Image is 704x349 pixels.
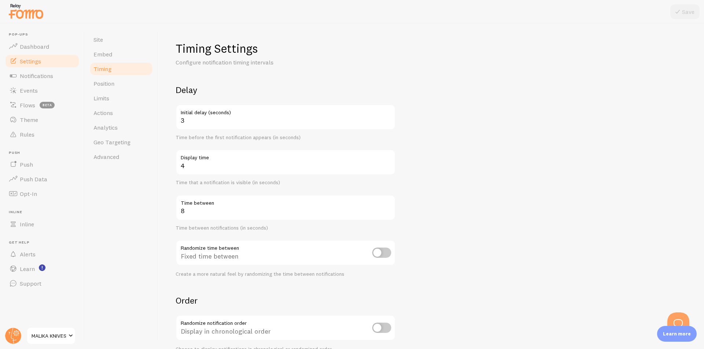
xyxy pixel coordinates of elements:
span: Position [93,80,114,87]
span: Geo Targeting [93,138,131,146]
div: Time before the first notification appears (in seconds) [176,134,396,141]
span: Support [20,280,41,287]
a: Analytics [89,120,153,135]
a: MALIKA KNIVES [26,327,76,345]
a: Embed [89,47,153,62]
span: Push [9,151,80,155]
img: fomo-relay-logo-orange.svg [8,2,44,21]
span: Actions [93,109,113,116]
span: Inline [20,220,34,228]
p: Learn more [663,330,691,337]
div: Learn more [657,326,697,342]
span: Settings [20,57,41,65]
span: Analytics [93,124,118,131]
span: Push [20,161,33,168]
p: Configure notification timing intervals [176,58,352,67]
h2: Delay [176,84,396,96]
div: Display in chronological order [176,315,396,342]
div: Fixed time between [176,240,396,267]
span: Embed [93,51,112,58]
label: Time between [176,195,396,207]
svg: <p>Watch New Feature Tutorials!</p> [39,264,45,271]
span: Rules [20,131,34,138]
a: Site [89,32,153,47]
a: Geo Targeting [89,135,153,149]
a: Actions [89,105,153,120]
span: beta [40,102,55,108]
a: Learn [4,261,80,276]
span: Alerts [20,250,36,258]
span: Opt-In [20,190,37,197]
a: Advanced [89,149,153,164]
a: Settings [4,54,80,68]
a: Rules [4,127,80,142]
span: Push Data [20,175,47,183]
span: Get Help [9,240,80,245]
h1: Timing Settings [176,41,396,56]
span: Theme [20,116,38,123]
a: Inline [4,217,80,231]
span: MALIKA KNIVES [32,331,66,340]
span: Inline [9,210,80,215]
span: Site [93,36,103,43]
span: Notifications [20,72,53,79]
iframe: Help Scout Beacon - Open [667,312,689,334]
span: Dashboard [20,43,49,50]
a: Flows beta [4,98,80,112]
a: Timing [89,62,153,76]
label: Display time [176,149,396,162]
a: Opt-In [4,186,80,201]
span: Flows [20,101,35,109]
span: Limits [93,94,109,102]
a: Support [4,276,80,291]
span: Events [20,87,38,94]
a: Theme [4,112,80,127]
div: Time that a notification is visible (in seconds) [176,179,396,186]
a: Limits [89,91,153,105]
a: Push Data [4,172,80,186]
div: Time between notifications (in seconds) [176,225,396,231]
a: Notifications [4,68,80,83]
span: Pop-ups [9,32,80,37]
span: Advanced [93,153,119,160]
label: Initial delay (seconds) [176,104,396,117]
span: Learn [20,265,35,272]
a: Push [4,157,80,172]
a: Alerts [4,247,80,261]
a: Position [89,76,153,91]
a: Events [4,83,80,98]
div: Create a more natural feel by randomizing the time between notifications [176,271,396,278]
h2: Order [176,295,396,306]
span: Timing [93,65,111,73]
a: Dashboard [4,39,80,54]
